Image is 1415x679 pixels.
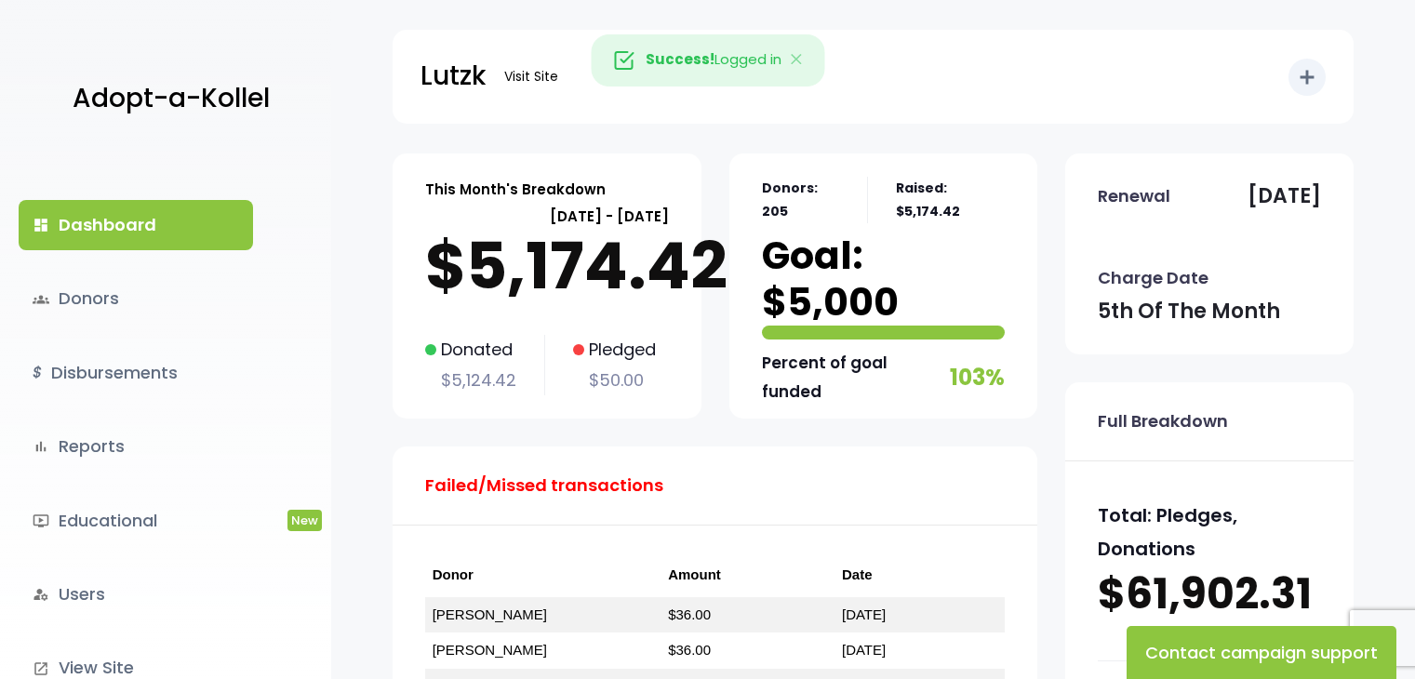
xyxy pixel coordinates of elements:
[19,200,253,250] a: dashboardDashboard
[1098,181,1170,211] p: Renewal
[1296,66,1318,88] i: add
[573,335,656,365] p: Pledged
[591,34,824,87] div: Logged in
[573,366,656,395] p: $50.00
[842,642,886,658] a: [DATE]
[73,75,270,122] p: Adopt-a-Kollel
[425,229,669,303] p: $5,174.42
[1098,406,1228,436] p: Full Breakdown
[33,660,49,677] i: launch
[842,606,886,622] a: [DATE]
[834,553,1005,597] th: Date
[668,606,711,622] a: $36.00
[425,471,663,500] p: Failed/Missed transactions
[1288,59,1326,96] button: add
[433,642,547,658] a: [PERSON_NAME]
[425,335,516,365] p: Donated
[762,233,1006,326] p: Goal: $5,000
[33,217,49,233] i: dashboard
[33,360,42,387] i: $
[420,53,486,100] p: Lutzk
[33,513,49,529] i: ondemand_video
[19,421,253,472] a: bar_chartReports
[433,606,547,622] a: [PERSON_NAME]
[19,273,253,324] a: groupsDonors
[19,496,253,546] a: ondemand_videoEducationalNew
[1098,566,1321,623] p: $61,902.31
[33,291,49,308] span: groups
[1098,499,1321,566] p: Total: Pledges, Donations
[661,553,834,597] th: Amount
[425,204,669,229] p: [DATE] - [DATE]
[33,438,49,455] i: bar_chart
[19,569,253,619] a: manage_accountsUsers
[896,177,1005,223] p: Raised: $5,174.42
[1127,626,1396,679] button: Contact campaign support
[668,642,711,658] a: $36.00
[1098,293,1280,330] p: 5th of the month
[762,177,840,223] p: Donors: 205
[425,177,606,202] p: This Month's Breakdown
[425,553,661,597] th: Donor
[33,586,49,603] i: manage_accounts
[1098,263,1208,293] p: Charge Date
[770,35,824,86] button: Close
[762,349,946,406] p: Percent of goal funded
[646,49,714,69] strong: Success!
[1248,178,1321,215] p: [DATE]
[950,357,1005,397] p: 103%
[63,54,270,144] a: Adopt-a-Kollel
[287,510,322,531] span: New
[19,348,253,398] a: $Disbursements
[495,59,567,95] a: Visit Site
[425,366,516,395] p: $5,124.42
